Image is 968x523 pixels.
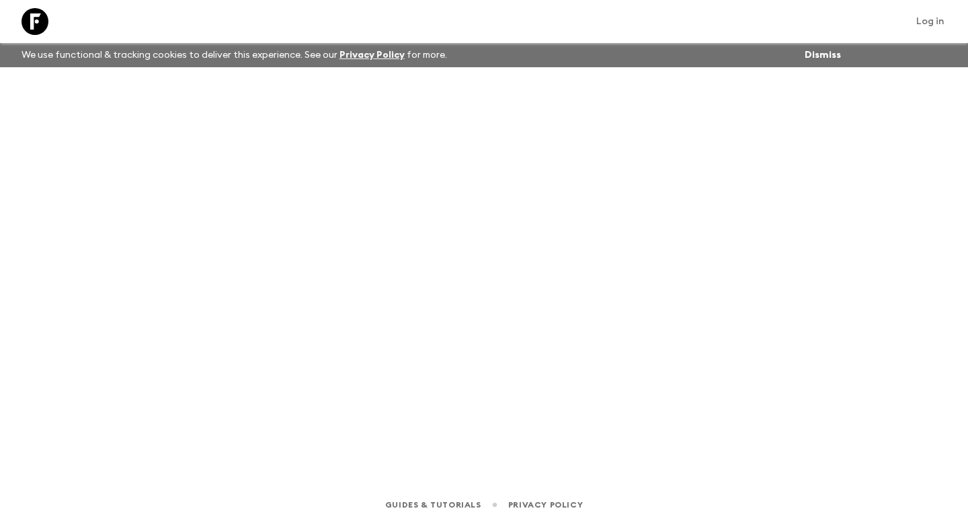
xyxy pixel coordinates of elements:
a: Guides & Tutorials [385,497,481,512]
a: Privacy Policy [508,497,583,512]
a: Privacy Policy [339,50,405,60]
p: We use functional & tracking cookies to deliver this experience. See our for more. [16,43,452,67]
a: Log in [909,12,952,31]
button: Dismiss [801,46,844,65]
